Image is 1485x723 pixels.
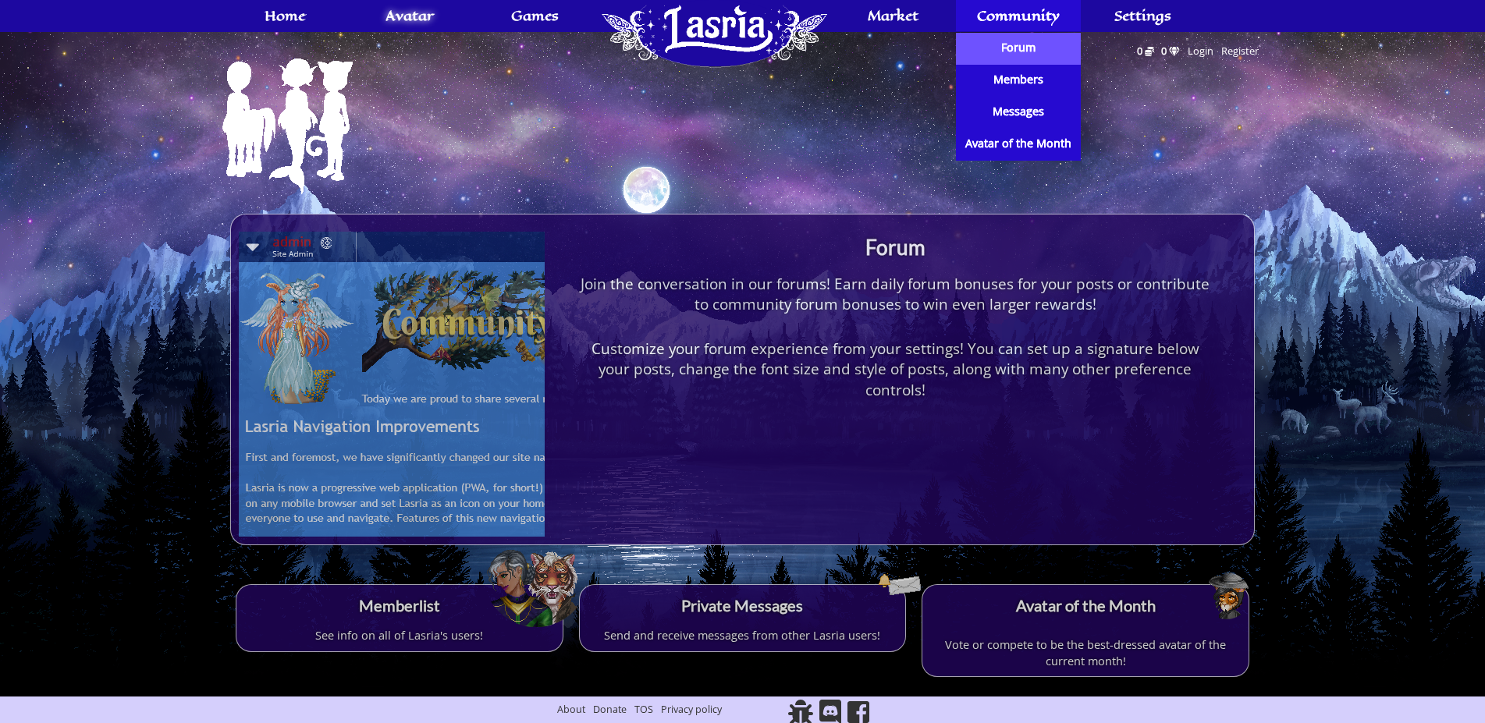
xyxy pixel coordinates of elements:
[1114,9,1171,22] span: Settings
[265,9,305,22] span: Home
[588,627,898,643] div: Send and receive messages from other Lasria users!
[1132,40,1154,62] a: 0
[993,74,1043,85] span: Members
[914,576,1257,685] a: Avatar of the Month Avatar of the Month Vote or compete to be the best-dressed avatar of the curr...
[244,593,555,618] h1: Memberlist
[222,206,1262,553] a: Forums Forum Join the conversation in our forums! Earn daily forum bonuses for your posts or cont...
[597,66,831,138] a: Home
[222,55,360,194] img: Default Avatar
[956,97,1081,129] a: Messages
[1137,44,1142,58] span: 0
[965,138,1071,149] span: Avatar of the Month
[977,9,1060,22] span: Community
[557,703,585,716] a: About
[244,627,555,643] div: See info on all of Lasria's users!
[1156,40,1184,62] a: 0
[868,9,918,22] span: Market
[1001,42,1036,53] span: Forum
[228,576,571,685] a: Memberlist MemberlistSee info on all of Lasria's users!
[956,33,1081,65] a: Forum
[930,636,1241,668] div: Vote or compete to be the best-dressed avatar of the current month!
[634,703,653,716] a: TOS
[593,703,627,716] a: Donate
[661,703,722,716] a: Privacy policy
[956,129,1081,161] a: Avatar of the Month
[588,593,898,618] h1: Private Messages
[930,593,1241,618] h1: Avatar of the Month
[487,550,578,627] img: Memberlist
[956,65,1081,97] a: Members
[993,106,1044,117] span: Messages
[222,185,360,197] a: Avatar
[576,338,1215,401] div: Customize your forum experience from your settings! You can set up a signature below your posts, ...
[1184,40,1217,62] a: Login
[576,274,1215,315] div: Join the conversation in our forums! Earn daily forum bonuses for your posts or contribute to com...
[1161,44,1167,58] span: 0
[571,576,915,685] a: Private Messages Private MessagesSend and receive messages from other Lasria users!
[879,573,921,595] img: Private Messages
[1217,40,1263,62] a: Register
[511,9,559,22] span: Games
[385,9,434,22] span: Avatar
[576,232,1215,264] h1: Forum
[239,232,720,537] img: Forums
